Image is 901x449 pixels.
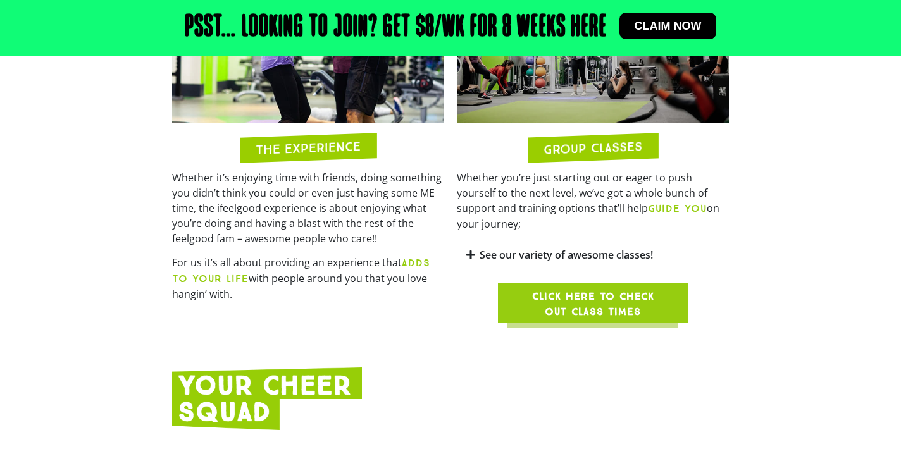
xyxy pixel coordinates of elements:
b: GUIDE YOU [648,202,707,214]
a: Click here to check out class times [498,283,688,323]
a: See our variety of awesome classes! [480,248,653,262]
p: Whether it’s enjoying time with friends, doing something you didn’t think you could or even just ... [172,170,444,246]
h2: GROUP CLASSES [544,140,642,156]
span: Claim now [635,20,702,32]
p: Whether you’re just starting out or eager to push yourself to the next level, we’ve got a whole b... [457,170,729,231]
span: Click here to check out class times [528,289,657,319]
h2: THE EXPERIENCE [256,140,361,156]
h2: Psst… Looking to join? Get $8/wk for 8 weeks here [185,13,607,43]
p: For us it’s all about providing an experience that with people around you that you love hangin’ w... [172,255,444,302]
a: Claim now [619,13,717,39]
div: See our variety of awesome classes! [457,240,729,270]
